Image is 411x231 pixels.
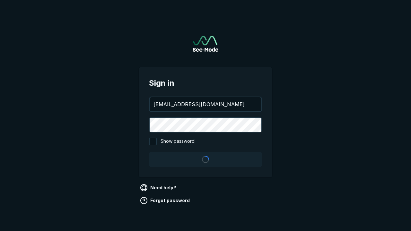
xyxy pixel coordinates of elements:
a: Forgot password [139,195,192,206]
a: Go to sign in [193,36,218,52]
span: Sign in [149,77,262,89]
a: Need help? [139,183,179,193]
img: See-Mode Logo [193,36,218,52]
input: your@email.com [150,97,261,111]
span: Show password [161,138,195,145]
